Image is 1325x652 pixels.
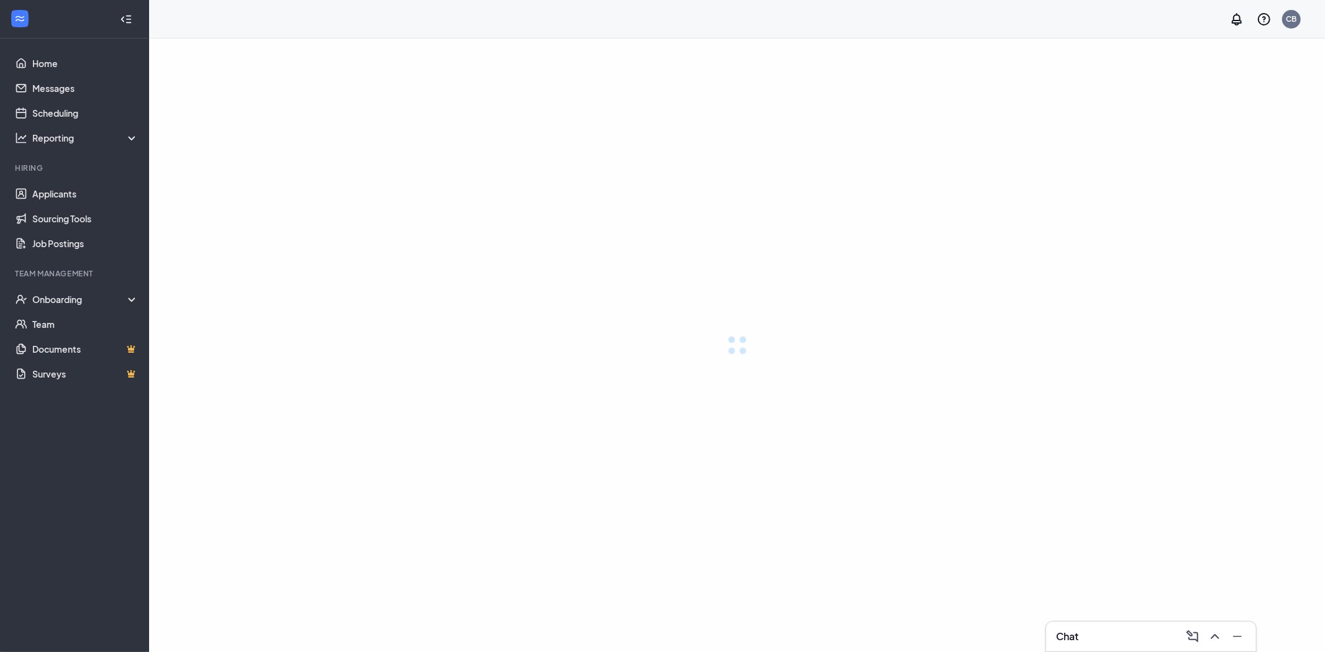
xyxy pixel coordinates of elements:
[1185,629,1200,644] svg: ComposeMessage
[1286,14,1297,24] div: CB
[1230,629,1245,644] svg: Minimize
[32,361,139,386] a: SurveysCrown
[32,293,139,306] div: Onboarding
[1208,629,1223,644] svg: ChevronUp
[32,101,139,125] a: Scheduling
[32,132,139,144] div: Reporting
[32,206,139,231] a: Sourcing Tools
[15,132,27,144] svg: Analysis
[120,13,132,25] svg: Collapse
[15,293,27,306] svg: UserCheck
[1257,12,1272,27] svg: QuestionInfo
[1204,627,1224,646] button: ChevronUp
[15,268,136,279] div: Team Management
[14,12,26,25] svg: WorkstreamLogo
[32,337,139,361] a: DocumentsCrown
[1182,627,1201,646] button: ComposeMessage
[15,163,136,173] div: Hiring
[1226,627,1246,646] button: Minimize
[1056,630,1078,643] h3: Chat
[32,76,139,101] a: Messages
[32,51,139,76] a: Home
[32,312,139,337] a: Team
[32,231,139,256] a: Job Postings
[32,181,139,206] a: Applicants
[1229,12,1244,27] svg: Notifications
